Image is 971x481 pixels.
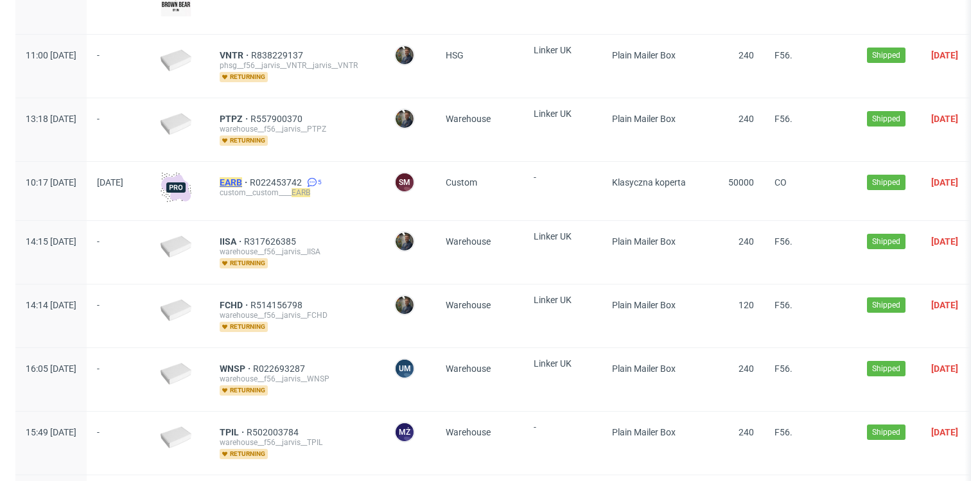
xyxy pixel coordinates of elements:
[446,427,491,437] span: Warehouse
[161,363,191,385] img: plain-eco-white.f1cb12edca64b5eabf5f.png
[396,46,414,64] img: Maciej Sobola
[612,177,686,188] span: Klasyczna koperta
[220,385,268,396] span: returning
[292,188,310,197] mark: EARB
[396,296,414,314] img: Maciej Sobola
[250,300,305,310] a: R514156798
[97,50,140,82] span: -
[931,114,958,124] span: [DATE]
[396,423,414,441] figcaption: Mż
[612,50,676,60] span: Plain Mailer Box
[26,363,76,374] span: 16:05 [DATE]
[251,50,306,60] a: R838229137
[774,300,792,310] span: F56.
[931,236,958,247] span: [DATE]
[774,177,787,188] span: CO
[872,299,900,311] span: Shipped
[250,114,305,124] a: R557900370
[872,363,900,374] span: Shipped
[612,300,676,310] span: Plain Mailer Box
[220,363,253,374] a: WNSP
[872,177,900,188] span: Shipped
[446,236,491,247] span: Warehouse
[250,177,304,188] a: R022453742
[872,49,900,61] span: Shipped
[872,236,900,247] span: Shipped
[774,114,792,124] span: F56.
[220,300,250,310] a: FCHD
[304,177,322,188] a: 5
[318,177,322,188] span: 5
[931,300,958,310] span: [DATE]
[446,50,464,60] span: HSG
[534,358,572,369] span: Linker UK
[931,177,958,188] span: [DATE]
[739,114,754,124] span: 240
[247,427,301,437] a: R502003784
[97,114,140,146] span: -
[253,363,308,374] a: R022693287
[612,236,676,247] span: Plain Mailer Box
[220,177,242,188] mark: EARB
[161,299,191,321] img: plain-eco-white.f1cb12edca64b5eabf5f.png
[220,437,374,448] div: warehouse__f56__jarvis__TPIL
[396,173,414,191] figcaption: SM
[534,109,572,119] span: Linker UK
[534,45,572,55] span: Linker UK
[774,363,792,374] span: F56.
[446,363,491,374] span: Warehouse
[220,60,374,71] div: phsg__f56__jarvis__VNTR__jarvis__VNTR
[220,114,250,124] a: PTPZ
[931,363,958,374] span: [DATE]
[161,236,191,258] img: plain-eco-white.f1cb12edca64b5eabf5f.png
[774,50,792,60] span: F56.
[26,50,76,60] span: 11:00 [DATE]
[739,363,754,374] span: 240
[396,360,414,378] figcaption: UM
[728,177,754,188] span: 50000
[534,422,591,459] span: -
[26,177,76,188] span: 10:17 [DATE]
[220,50,251,60] a: VNTR
[26,300,76,310] span: 14:14 [DATE]
[739,427,754,437] span: 240
[396,110,414,128] img: Maciej Sobola
[739,236,754,247] span: 240
[161,49,191,71] img: plain-eco-white.f1cb12edca64b5eabf5f.png
[26,427,76,437] span: 15:49 [DATE]
[97,363,140,396] span: -
[97,177,123,188] span: [DATE]
[739,50,754,60] span: 240
[612,114,676,124] span: Plain Mailer Box
[220,72,268,82] span: returning
[220,427,247,437] span: TPIL
[220,374,374,384] div: warehouse__f56__jarvis__WNSP
[220,177,250,188] a: EARB
[534,295,572,305] span: Linker UK
[612,427,676,437] span: Plain Mailer Box
[97,236,140,268] span: -
[220,136,268,146] span: returning
[446,300,491,310] span: Warehouse
[26,236,76,247] span: 14:15 [DATE]
[396,232,414,250] img: Maciej Sobola
[220,236,244,247] a: IISA
[97,427,140,459] span: -
[534,231,572,241] span: Linker UK
[774,236,792,247] span: F56.
[26,114,76,124] span: 13:18 [DATE]
[534,172,591,205] span: -
[161,172,191,203] img: pro-icon.017ec5509f39f3e742e3.png
[244,236,299,247] a: R317626385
